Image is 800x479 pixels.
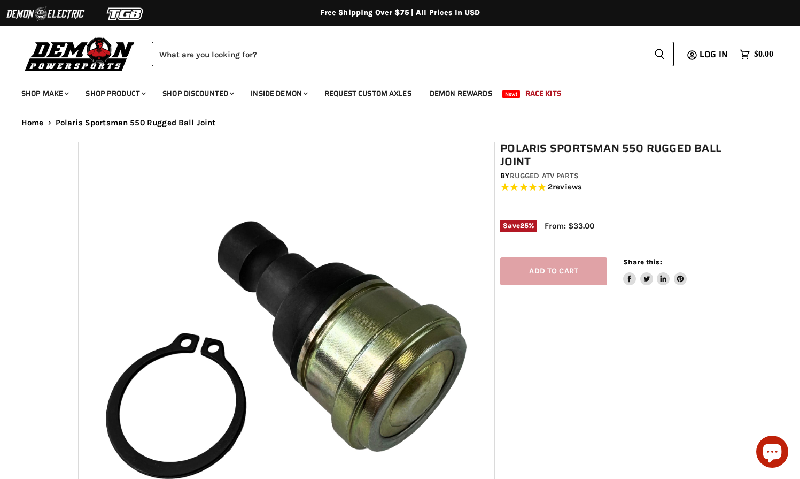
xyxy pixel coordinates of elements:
a: Request Custom Axles [316,82,420,104]
input: Search [152,42,646,66]
h1: Polaris Sportsman 550 Rugged Ball Joint [500,142,727,169]
img: Demon Electric Logo 2 [5,4,86,24]
a: Home [21,118,44,127]
span: Save % [500,220,537,232]
a: Demon Rewards [422,82,500,104]
span: Share this: [623,258,662,266]
span: 25 [520,222,529,230]
inbox-online-store-chat: Shopify online store chat [753,436,791,470]
span: $0.00 [754,49,773,59]
span: Rated 5.0 out of 5 stars 2 reviews [500,182,727,193]
aside: Share this: [623,257,687,286]
span: Polaris Sportsman 550 Rugged Ball Joint [56,118,216,127]
a: Inside Demon [243,82,314,104]
span: 2 reviews [548,183,582,192]
span: From: $33.00 [545,221,594,231]
a: Shop Make [13,82,75,104]
span: Log in [700,48,728,61]
form: Product [152,42,674,66]
img: Demon Powersports [21,35,138,73]
span: New! [502,90,521,98]
span: reviews [553,183,582,192]
ul: Main menu [13,78,771,104]
a: Shop Discounted [154,82,240,104]
a: $0.00 [734,47,779,62]
a: Shop Product [77,82,152,104]
a: Race Kits [517,82,569,104]
a: Rugged ATV Parts [510,171,579,180]
a: Log in [695,50,734,59]
button: Search [646,42,674,66]
div: by [500,170,727,182]
img: TGB Logo 2 [86,4,166,24]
